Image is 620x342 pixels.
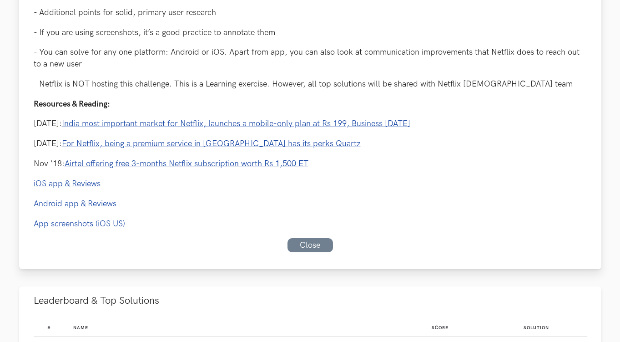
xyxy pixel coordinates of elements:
a: Airtel offering free 3-months Netflix subscription worth Rs 1,500 ET [65,159,308,168]
a: iOS app & Reviews [34,179,101,189]
span: # [47,325,51,331]
p: - You can solve for any one platform: Android or iOS. Apart from app, you can also look at commun... [34,46,587,69]
a: Android app & Reviews [34,199,116,209]
p: - Netflix is NOT hosting this challenge. This is a Learning exercise. However, all top solutions ... [34,78,587,90]
p: [DATE]: [34,118,587,129]
span: Leaderboard & Top Solutions [34,295,159,307]
p: - If you are using screenshots, it’s a good practice to annotate them [34,27,587,38]
p: [DATE]: [34,138,587,149]
a: For Netflix, being a premium service in [GEOGRAPHIC_DATA] has its perks Quartz [62,139,361,148]
p: Nov ‘18: [34,158,587,169]
span: Solution [524,325,549,331]
a: India most important market for Netflix, launches a mobile-only plan at Rs 199, Business [DATE] [62,119,410,128]
span: Name [73,325,88,331]
button: Leaderboard & Top Solutions [19,286,601,315]
a: Close [287,238,333,252]
a: App screenshots (iOS US) [34,219,125,229]
span: Score [432,325,449,331]
strong: Resources & Reading: [34,99,110,109]
p: - Additional points for solid, primary user research [34,7,587,18]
